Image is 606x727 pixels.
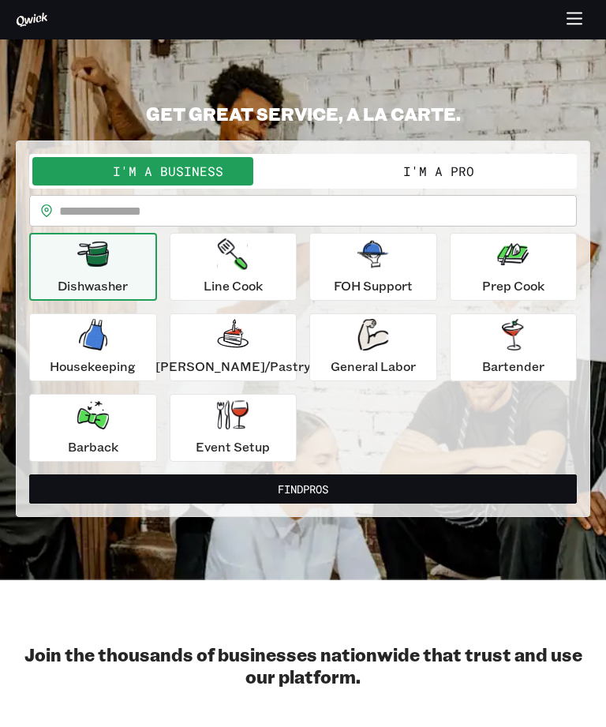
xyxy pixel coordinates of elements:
[309,313,437,381] button: General Labor
[204,276,263,295] p: Line Cook
[29,394,157,462] button: Barback
[58,276,128,295] p: Dishwasher
[482,357,544,376] p: Bartender
[334,276,413,295] p: FOH Support
[29,474,577,504] button: FindPros
[482,276,544,295] p: Prep Cook
[450,313,578,381] button: Bartender
[450,233,578,301] button: Prep Cook
[196,437,270,456] p: Event Setup
[170,233,297,301] button: Line Cook
[170,313,297,381] button: [PERSON_NAME]/Pastry
[68,437,118,456] p: Barback
[303,157,574,185] button: I'm a Pro
[29,233,157,301] button: Dishwasher
[331,357,416,376] p: General Labor
[170,394,297,462] button: Event Setup
[155,357,310,376] p: [PERSON_NAME]/Pastry
[309,233,437,301] button: FOH Support
[29,313,157,381] button: Housekeeping
[16,643,590,688] h2: Join the thousands of businesses nationwide that trust and use our platform.
[50,357,136,376] p: Housekeeping
[16,103,590,125] h2: GET GREAT SERVICE, A LA CARTE.
[32,157,303,185] button: I'm a Business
